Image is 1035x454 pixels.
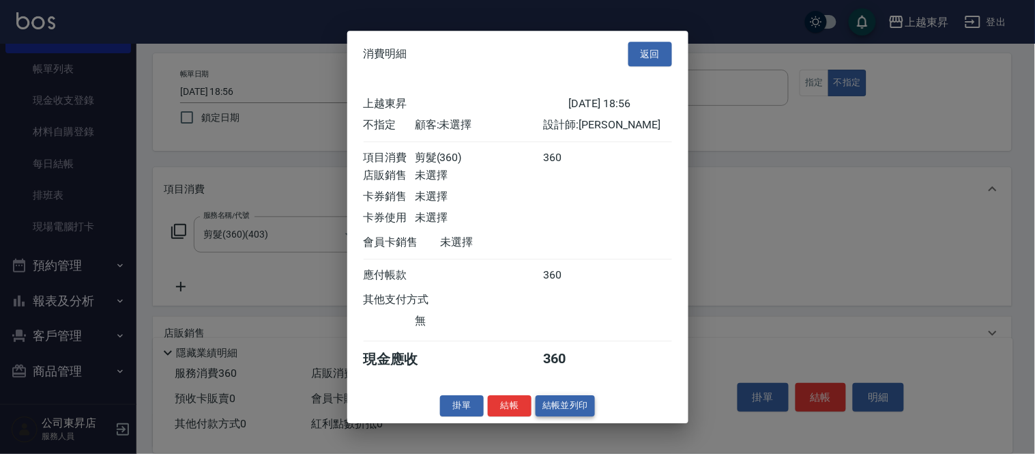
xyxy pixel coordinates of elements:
[536,395,595,416] button: 結帳並列印
[364,190,415,204] div: 卡券銷售
[415,118,543,132] div: 顧客: 未選擇
[543,268,594,283] div: 360
[488,395,531,416] button: 結帳
[364,236,441,250] div: 會員卡銷售
[364,169,415,183] div: 店販銷售
[415,190,543,204] div: 未選擇
[543,151,594,165] div: 360
[415,169,543,183] div: 未選擇
[569,97,672,111] div: [DATE] 18:56
[543,350,594,369] div: 360
[415,314,543,328] div: 無
[364,211,415,225] div: 卡券使用
[364,118,415,132] div: 不指定
[415,211,543,225] div: 未選擇
[364,268,415,283] div: 應付帳款
[364,47,407,61] span: 消費明細
[364,293,467,307] div: 其他支付方式
[415,151,543,165] div: 剪髮(360)
[628,42,672,67] button: 返回
[364,350,441,369] div: 現金應收
[364,151,415,165] div: 項目消費
[364,97,569,111] div: 上越東昇
[440,395,484,416] button: 掛單
[441,236,569,250] div: 未選擇
[543,118,671,132] div: 設計師: [PERSON_NAME]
